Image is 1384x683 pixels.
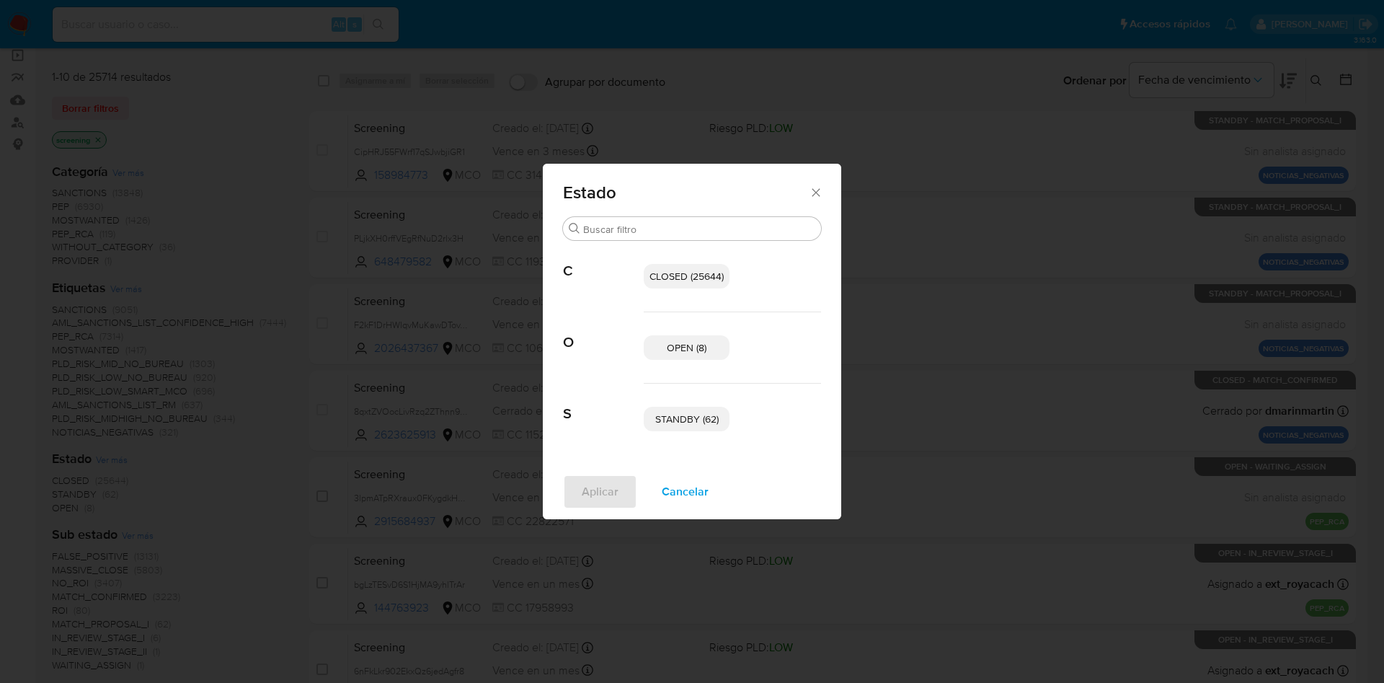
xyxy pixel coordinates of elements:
span: CLOSED (25644) [649,269,724,283]
span: STANDBY (62) [655,412,719,426]
div: OPEN (8) [644,335,729,360]
span: Cancelar [662,476,709,508]
input: Buscar filtro [583,223,815,236]
span: Estado [563,184,809,201]
span: OPEN (8) [667,340,706,355]
button: Cancelar [643,475,727,509]
span: S [563,384,644,423]
div: STANDBY (62) [644,407,729,431]
div: CLOSED (25644) [644,264,729,288]
button: Buscar [569,223,580,234]
span: C [563,241,644,280]
span: O [563,312,644,351]
button: Cerrar [809,185,822,198]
